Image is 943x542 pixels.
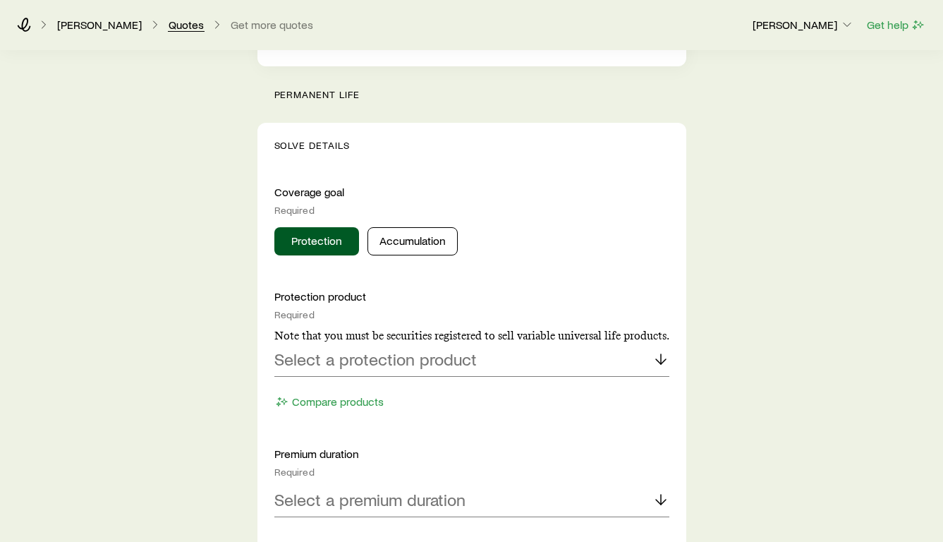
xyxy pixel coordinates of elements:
[274,466,669,478] div: Required
[56,18,142,32] a: [PERSON_NAME]
[230,18,314,32] button: Get more quotes
[752,17,855,34] button: [PERSON_NAME]
[866,17,926,33] button: Get help
[274,329,669,343] p: Note that you must be securities registered to sell variable universal life products.
[274,447,669,461] p: Premium duration
[274,349,477,369] p: Select a protection product
[274,205,669,216] div: Required
[274,89,686,100] p: permanent life
[274,289,669,303] p: Protection product
[753,18,854,32] p: [PERSON_NAME]
[367,227,458,255] button: Accumulation
[274,227,359,255] button: Protection
[274,140,669,151] p: Solve Details
[274,185,669,199] p: Coverage goal
[274,309,669,320] div: Required
[274,394,384,410] button: Compare products
[168,18,205,32] a: Quotes
[274,490,466,510] p: Select a premium duration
